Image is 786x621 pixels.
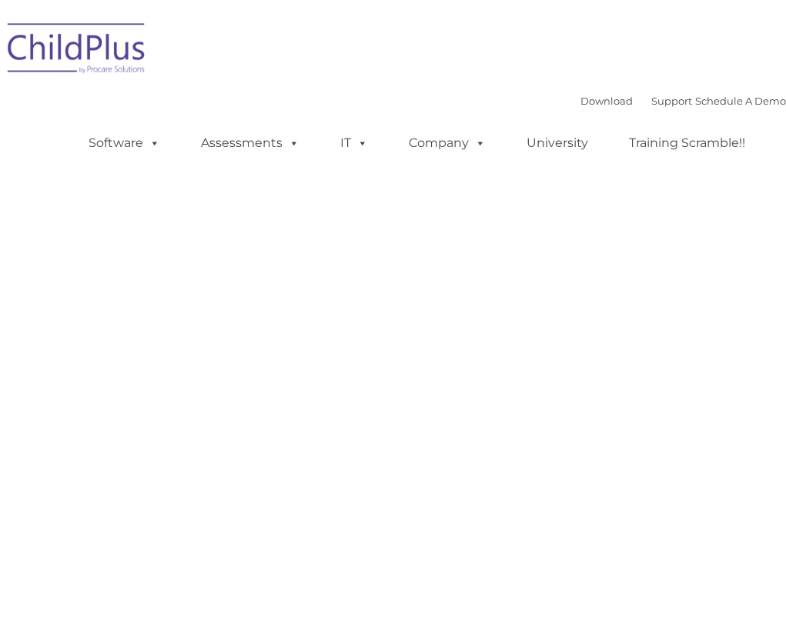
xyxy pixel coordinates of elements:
[695,95,786,107] a: Schedule A Demo
[651,95,692,107] a: Support
[580,95,633,107] a: Download
[393,128,501,159] a: Company
[511,128,604,159] a: University
[325,128,383,159] a: IT
[580,95,786,107] font: |
[186,128,315,159] a: Assessments
[73,128,176,159] a: Software
[614,128,761,159] a: Training Scramble!!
